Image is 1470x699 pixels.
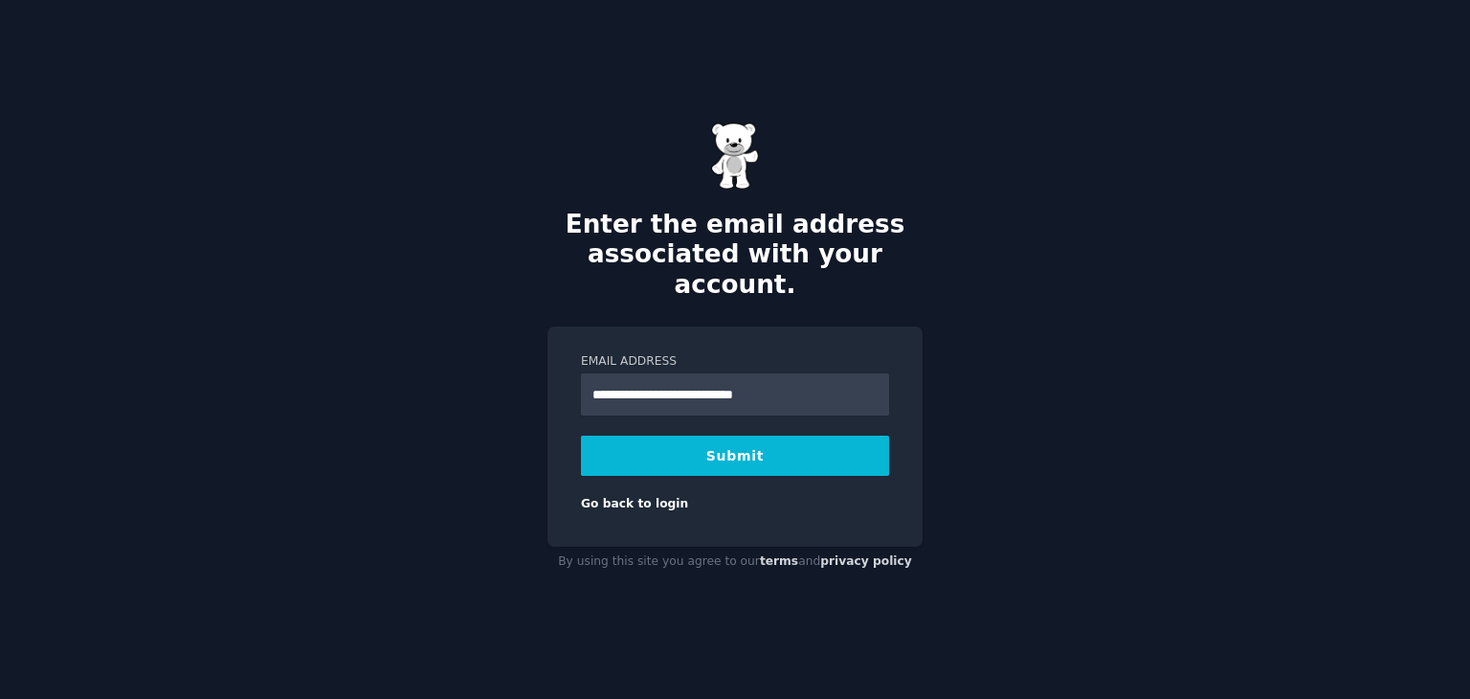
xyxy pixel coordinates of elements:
[581,436,889,476] button: Submit
[820,554,912,568] a: privacy policy
[547,547,923,577] div: By using this site you agree to our and
[581,497,688,510] a: Go back to login
[547,210,923,301] h2: Enter the email address associated with your account.
[711,123,759,190] img: Gummy Bear
[581,353,889,371] label: Email Address
[760,554,798,568] a: terms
